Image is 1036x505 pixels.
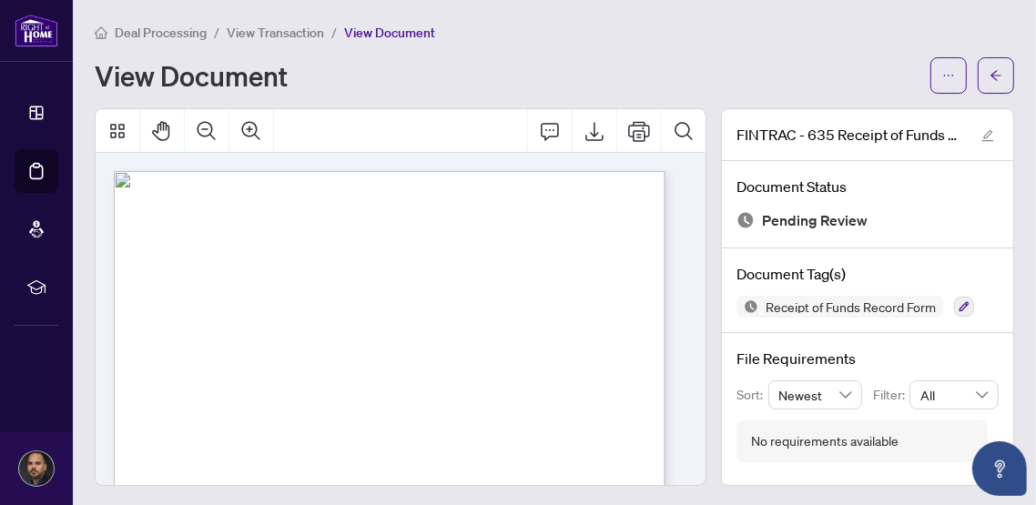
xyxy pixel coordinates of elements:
[920,381,988,409] span: All
[736,263,999,285] h4: Document Tag(s)
[873,385,909,405] p: Filter:
[751,431,899,451] div: No requirements available
[736,176,999,197] h4: Document Status
[972,441,1027,496] button: Open asap
[95,61,288,90] h1: View Document
[736,211,755,229] img: Document Status
[344,25,435,41] span: View Document
[736,348,999,369] h4: File Requirements
[942,69,955,82] span: ellipsis
[15,14,58,47] img: logo
[762,208,868,233] span: Pending Review
[758,300,943,313] span: Receipt of Funds Record Form
[227,25,324,41] span: View Transaction
[981,129,994,142] span: edit
[115,25,207,41] span: Deal Processing
[736,385,768,405] p: Sort:
[95,26,107,39] span: home
[19,451,54,486] img: Profile Icon
[990,69,1002,82] span: arrow-left
[214,22,219,43] li: /
[736,296,758,318] img: Status Icon
[779,381,852,409] span: Newest
[331,22,337,43] li: /
[736,124,964,146] span: FINTRAC - 635 Receipt of Funds Record - PropTx-OREA_[DATE] 19_04_10.pdf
